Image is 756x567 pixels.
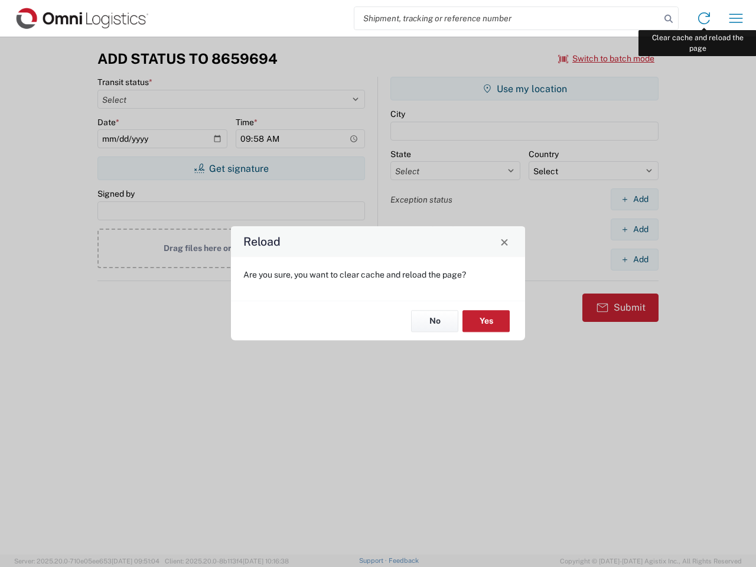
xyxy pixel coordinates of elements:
input: Shipment, tracking or reference number [354,7,660,30]
button: No [411,310,458,332]
button: Yes [462,310,510,332]
button: Close [496,233,513,250]
p: Are you sure, you want to clear cache and reload the page? [243,269,513,280]
h4: Reload [243,233,281,250]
